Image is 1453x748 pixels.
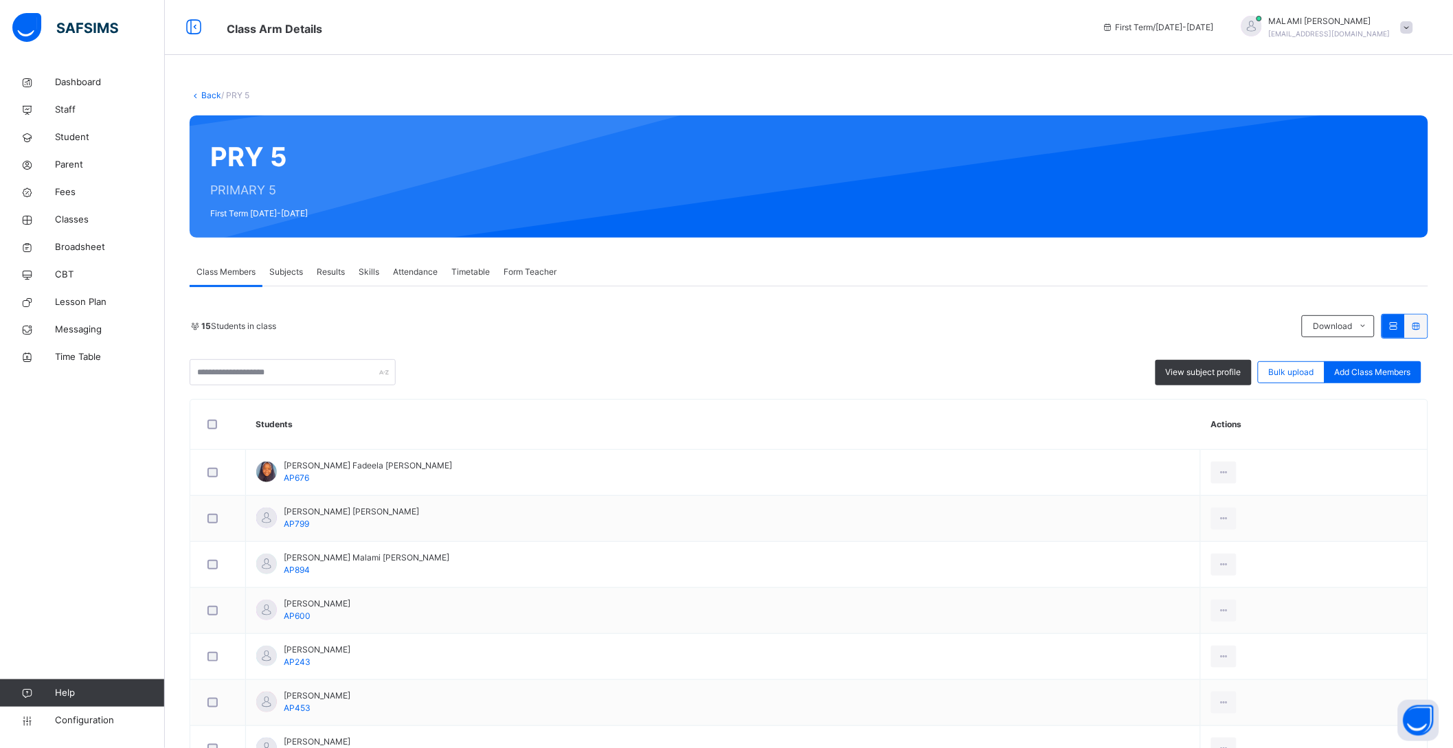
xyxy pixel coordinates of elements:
span: MALAMI [PERSON_NAME] [1269,15,1390,27]
span: [PERSON_NAME] [PERSON_NAME] [284,506,419,518]
span: [EMAIL_ADDRESS][DOMAIN_NAME] [1269,30,1390,38]
span: Skills [359,266,379,278]
span: Attendance [393,266,438,278]
span: Fees [55,185,165,199]
span: Parent [55,158,165,172]
span: Subjects [269,266,303,278]
span: Staff [55,103,165,117]
th: Students [246,400,1201,450]
span: Configuration [55,714,164,727]
span: Download [1313,320,1352,332]
th: Actions [1201,400,1428,450]
span: Student [55,131,165,144]
span: Students in class [201,320,276,332]
span: [PERSON_NAME] Fadeela [PERSON_NAME] [284,460,452,472]
span: [PERSON_NAME] [284,690,350,702]
img: safsims [12,13,118,42]
span: Bulk upload [1269,366,1314,378]
span: [PERSON_NAME] [284,598,350,610]
span: AP600 [284,611,311,621]
span: Messaging [55,323,165,337]
span: AP453 [284,703,311,713]
span: session/term information [1102,21,1214,34]
span: [PERSON_NAME] [284,644,350,656]
span: CBT [55,268,165,282]
span: Timetable [451,266,490,278]
span: AP799 [284,519,309,529]
span: Results [317,266,345,278]
span: Class Members [196,266,256,278]
span: [PERSON_NAME] [284,736,350,748]
span: Form Teacher [504,266,556,278]
span: Help [55,686,164,700]
span: View subject profile [1166,366,1241,378]
span: Classes [55,213,165,227]
span: Broadsheet [55,240,165,254]
span: Add Class Members [1335,366,1411,378]
span: Class Arm Details [227,22,322,36]
span: AP676 [284,473,309,483]
div: MALAMIMOHAMMED [1228,15,1420,40]
span: AP243 [284,657,311,667]
b: 15 [201,321,211,331]
span: Lesson Plan [55,295,165,309]
span: Time Table [55,350,165,364]
button: Open asap [1398,700,1439,741]
a: Back [201,90,221,100]
span: [PERSON_NAME] Malami [PERSON_NAME] [284,552,449,564]
span: Dashboard [55,76,165,89]
span: AP894 [284,565,310,575]
span: / PRY 5 [221,90,249,100]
